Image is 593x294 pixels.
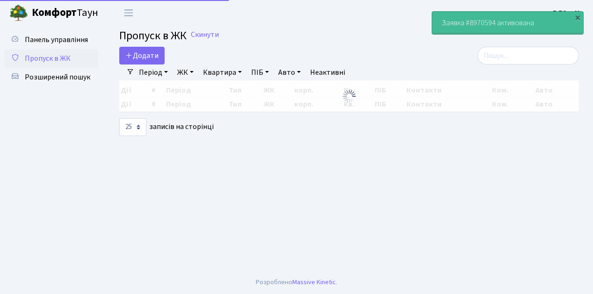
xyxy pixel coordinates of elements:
span: Пропуск в ЖК [119,28,187,44]
span: Розширений пошук [25,72,90,82]
button: Переключити навігацію [117,5,140,21]
a: Пропуск в ЖК [5,49,98,68]
a: Розширений пошук [5,68,98,86]
a: ВЛ2 -. К. [553,7,582,19]
a: ПІБ [247,65,273,80]
div: × [573,13,582,22]
a: Скинути [191,30,219,39]
a: Панель управління [5,30,98,49]
div: Заявка #8970594 активована [432,12,583,34]
b: ВЛ2 -. К. [553,8,582,18]
span: Таун [32,5,98,21]
span: Пропуск в ЖК [25,53,71,64]
label: записів на сторінці [119,118,214,136]
span: Додати [125,50,159,61]
img: logo.png [9,4,28,22]
b: Комфорт [32,5,77,20]
select: записів на сторінці [119,118,146,136]
input: Пошук... [477,47,579,65]
a: Неактивні [306,65,349,80]
a: Авто [275,65,304,80]
a: Додати [119,47,165,65]
div: Розроблено . [256,277,337,287]
a: Квартира [199,65,246,80]
a: ЖК [174,65,197,80]
a: Період [135,65,172,80]
img: Обробка... [342,89,357,104]
span: Панель управління [25,35,88,45]
a: Massive Kinetic [292,277,336,287]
